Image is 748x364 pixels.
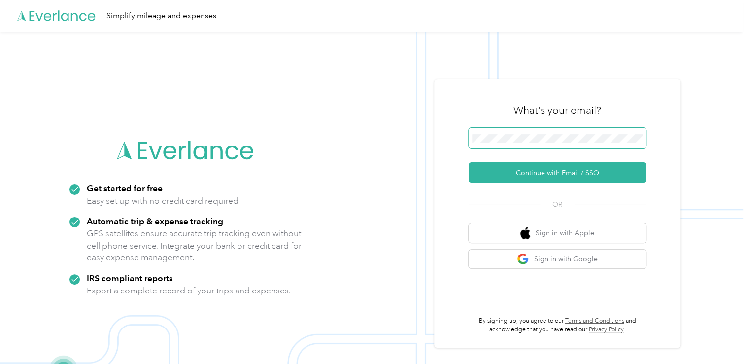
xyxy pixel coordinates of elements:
strong: Automatic trip & expense tracking [87,216,223,226]
div: Simplify mileage and expenses [106,10,216,22]
button: google logoSign in with Google [469,250,646,269]
button: apple logoSign in with Apple [469,223,646,243]
p: By signing up, you agree to our and acknowledge that you have read our . [469,317,646,334]
button: Continue with Email / SSO [469,162,646,183]
strong: Get started for free [87,183,163,193]
img: google logo [517,253,529,265]
strong: IRS compliant reports [87,273,173,283]
a: Terms and Conditions [565,317,624,325]
p: Export a complete record of your trips and expenses. [87,285,291,297]
p: Easy set up with no credit card required [87,195,238,207]
span: OR [540,199,575,210]
img: apple logo [520,227,530,239]
h3: What's your email? [513,104,601,117]
p: GPS satellites ensure accurate trip tracking even without cell phone service. Integrate your bank... [87,227,302,264]
a: Privacy Policy [589,326,624,333]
